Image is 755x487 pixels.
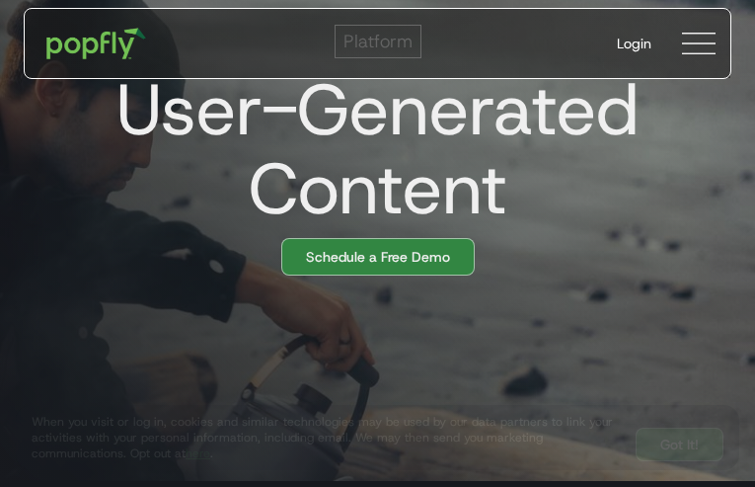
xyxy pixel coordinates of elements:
a: home [33,14,160,73]
a: Got It! [636,428,723,461]
div: Login [617,34,651,53]
a: Schedule a Free Demo [281,238,475,276]
a: here [186,446,210,461]
h1: User-Generated Content [8,70,731,228]
a: Login [601,18,667,69]
div: When you visit or log in, cookies and similar technologies may be used by our data partners to li... [32,414,620,461]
